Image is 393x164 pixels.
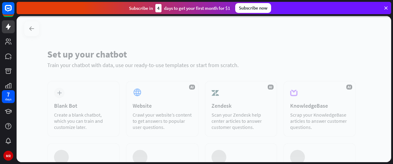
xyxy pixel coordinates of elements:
div: MR [3,151,13,161]
div: 7 [7,92,10,97]
div: Subscribe now [235,3,271,13]
div: Subscribe in days to get your first month for $1 [129,4,230,12]
a: 7 days [2,90,15,103]
div: days [5,97,11,102]
div: 4 [155,4,161,12]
